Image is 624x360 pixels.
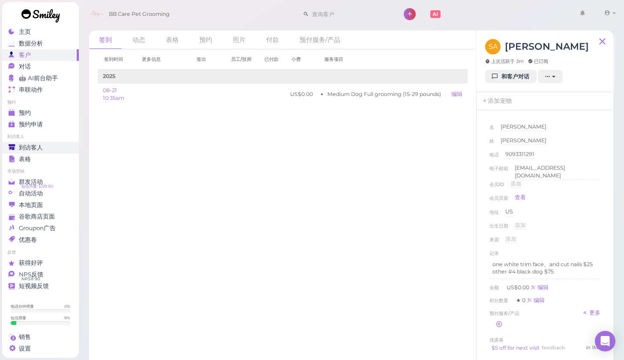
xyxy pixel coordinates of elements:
[492,268,597,276] p: other #4 black dog $75
[489,337,504,343] span: 优惠卷
[515,194,526,201] a: 查看
[477,92,517,110] a: 添加宠物
[2,199,79,211] a: 本地页面
[489,123,494,137] span: 名
[19,201,43,209] span: 本地页面
[489,164,508,180] span: 电子邮箱
[2,176,79,188] a: 群发活动 短信币量: $129.90
[2,257,79,269] a: 获得好评
[19,28,31,36] span: 主页
[11,303,34,309] div: 电话分钟用量
[489,297,510,303] span: 积分数量
[223,30,255,49] a: 照片
[2,234,79,246] a: 优惠卷
[489,180,504,194] span: 会员ID
[489,194,508,206] span: 会员页面
[103,87,124,101] a: 08-21 10:35am
[103,73,115,79] b: 2025
[505,150,534,159] div: 9093311291
[515,222,526,228] span: 添加
[19,225,56,232] span: Groupon广告
[64,303,70,309] div: 0 %
[510,180,522,187] span: 添加
[489,235,499,249] span: 来源
[2,72,79,84] a: 🤖 AI前台助手
[492,261,597,268] p: one white trim face、and cut nails $25
[285,84,318,105] td: US$0.00
[19,178,43,186] span: 群发活动
[492,345,540,351] a: $5 off for next visit
[19,63,31,70] span: 对话
[2,38,79,49] a: 数据分析
[98,49,136,69] th: 签到时间
[485,70,537,84] a: 和客户对话
[109,2,170,26] span: BB Care Pet Grooming
[485,39,501,54] span: SA
[19,271,43,278] span: NPS反馈
[501,123,546,130] span: [PERSON_NAME]
[318,49,446,69] th: 服务项目
[19,121,43,128] span: 预约申请
[2,84,79,96] a: 串联动作
[19,282,49,290] span: 短视频反馈
[2,49,79,61] a: 客户
[21,276,40,282] span: NPS® 90
[2,280,79,292] a: 短视频反馈
[19,86,43,93] span: 串联动作
[527,297,545,303] div: 编辑
[19,144,43,151] span: 到访客人
[135,49,190,69] th: 更多信息
[489,222,508,235] span: 出生日期
[21,183,53,190] span: 短信币量: $129.90
[258,49,285,69] th: 已付款
[542,344,586,352] div: feedback
[516,297,527,303] span: ★ 0
[2,269,79,280] a: NPS反馈 NPS® 90
[19,213,55,220] span: 谷歌商店页面
[451,91,462,97] a: 编辑
[19,156,31,163] span: 表格
[489,208,499,222] span: 地址
[19,345,31,352] span: 设置
[309,7,392,21] input: 查询客户
[190,49,225,69] th: 签出
[489,150,499,164] span: 电话
[285,49,318,69] th: 小费
[586,344,598,352] div: 到期于2025-10-20 11:59pm
[2,188,79,199] a: 自动活动
[531,284,549,291] a: 编辑
[2,211,79,222] a: 谷歌商店页面
[489,137,494,150] span: 姓
[2,142,79,153] a: 到访客人
[156,30,189,49] a: 表格
[19,190,43,197] span: 自动活动
[19,333,31,341] span: 销售
[256,30,289,49] a: 付款
[290,30,350,49] a: 预付服务/产品
[582,309,600,318] a: 更多
[2,119,79,130] a: 预约申请
[489,249,499,258] div: 记录
[505,208,513,216] div: US
[19,51,31,59] span: 客户
[528,58,548,65] span: 已订阅
[505,39,589,54] h3: [PERSON_NAME]
[2,107,79,119] a: 预约
[515,164,600,180] div: [EMAIL_ADDRESS][DOMAIN_NAME]
[19,236,37,243] span: 优惠卷
[489,309,519,318] span: 预付服务/产品
[19,75,58,82] span: 🤖 AI前台助手
[507,284,531,291] span: US$0.00
[2,134,79,140] li: 到访客人
[505,236,516,242] span: 添加
[19,40,43,47] span: 数据分析
[501,137,546,145] div: [PERSON_NAME]
[2,249,79,255] li: 反馈
[11,315,26,321] div: 短信用量
[123,30,155,49] a: 动态
[2,222,79,234] a: Groupon广告
[2,99,79,105] li: 预约
[2,168,79,174] li: 市场营销
[595,331,615,351] div: Open Intercom Messenger
[64,315,70,321] div: 9 %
